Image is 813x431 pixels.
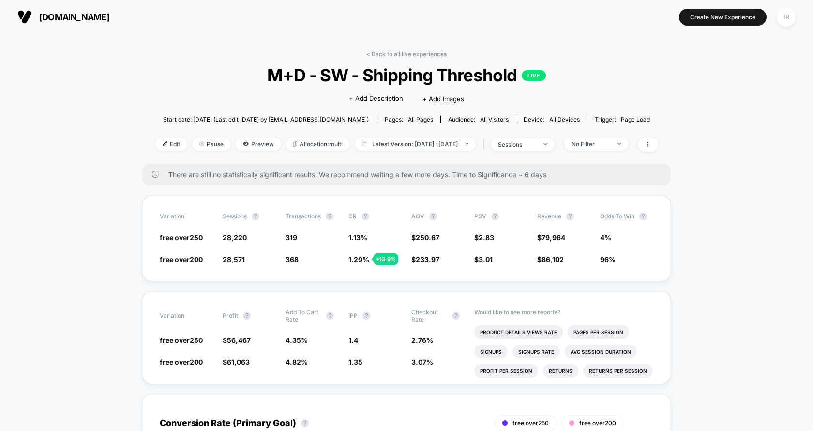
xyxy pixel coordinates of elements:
[168,170,651,179] span: There are still no statistically significant results. We recommend waiting a few more days . Time...
[361,213,369,220] button: ?
[411,213,424,220] span: AOV
[374,253,398,265] div: + 13.9 %
[366,50,447,58] a: < Back to all live experiences
[481,138,491,152] span: |
[155,138,187,151] span: Edit
[355,138,476,151] span: Latest Version: [DATE] - [DATE]
[286,358,308,366] span: 4.82 %
[286,213,321,220] span: Transactions
[448,116,509,123] div: Audience:
[227,336,251,344] span: 56,467
[542,255,564,263] span: 86,102
[549,116,580,123] span: all devices
[293,141,297,147] img: rebalance
[416,255,439,263] span: 233.97
[416,233,439,242] span: 250.67
[491,213,499,220] button: ?
[223,255,245,263] span: 28,571
[480,116,509,123] span: All Visitors
[474,213,486,220] span: PSV
[236,138,281,151] span: Preview
[516,116,587,123] span: Device:
[474,255,493,263] span: $
[408,116,433,123] span: all pages
[544,143,547,145] img: end
[348,213,357,220] span: CR
[474,233,494,242] span: $
[160,358,203,366] span: free over200
[223,336,251,344] span: $
[348,255,369,263] span: 1.29 %
[537,233,565,242] span: $
[566,213,574,220] button: ?
[160,336,203,344] span: free over250
[286,138,350,151] span: Allocation: multi
[537,213,561,220] span: Revenue
[348,233,367,242] span: 1.13 %
[411,255,439,263] span: $
[163,141,167,146] img: edit
[474,345,508,358] li: Signups
[199,141,204,146] img: end
[349,94,403,104] span: + Add Description
[348,312,358,319] span: IPP
[348,336,358,344] span: 1.4
[223,358,250,366] span: $
[595,116,650,123] div: Trigger:
[160,255,203,263] span: free over200
[479,255,493,263] span: 3.01
[223,312,238,319] span: Profit
[252,213,259,220] button: ?
[512,345,560,358] li: Signups Rate
[774,7,798,27] button: IR
[411,233,439,242] span: $
[537,255,564,263] span: $
[479,233,494,242] span: 2.83
[422,95,464,103] span: + Add Images
[160,233,203,242] span: free over250
[192,138,231,151] span: Pause
[362,141,367,146] img: calendar
[579,419,616,427] span: free over200
[15,9,112,25] button: [DOMAIN_NAME]
[568,325,629,339] li: Pages Per Session
[542,233,565,242] span: 79,964
[498,141,537,148] div: sessions
[522,70,546,81] p: LIVE
[474,364,538,378] li: Profit Per Session
[243,312,251,320] button: ?
[679,9,767,26] button: Create New Experience
[474,325,563,339] li: Product Details Views Rate
[180,65,632,85] span: M+D - SW - Shipping Threshold
[301,419,309,427] button: ?
[385,116,433,123] div: Pages:
[474,308,653,316] p: Would like to see more reports?
[572,140,610,148] div: No Filter
[17,10,32,24] img: Visually logo
[600,233,611,242] span: 4%
[326,312,334,320] button: ?
[160,213,213,220] span: Variation
[163,116,369,123] span: Start date: [DATE] (Last edit [DATE] by [EMAIL_ADDRESS][DOMAIN_NAME])
[617,143,621,145] img: end
[286,336,308,344] span: 4.35 %
[286,233,297,242] span: 319
[223,213,247,220] span: Sessions
[348,358,362,366] span: 1.35
[286,255,299,263] span: 368
[777,8,796,27] div: IR
[326,213,333,220] button: ?
[639,213,647,220] button: ?
[411,336,433,344] span: 2.76 %
[411,358,433,366] span: 3.07 %
[621,116,650,123] span: Page Load
[362,312,370,320] button: ?
[600,213,653,220] span: Odds to Win
[565,345,637,358] li: Avg Session Duration
[227,358,250,366] span: 61,063
[429,213,437,220] button: ?
[465,143,468,145] img: end
[223,233,247,242] span: 28,220
[583,364,653,378] li: Returns Per Session
[411,308,447,323] span: Checkout Rate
